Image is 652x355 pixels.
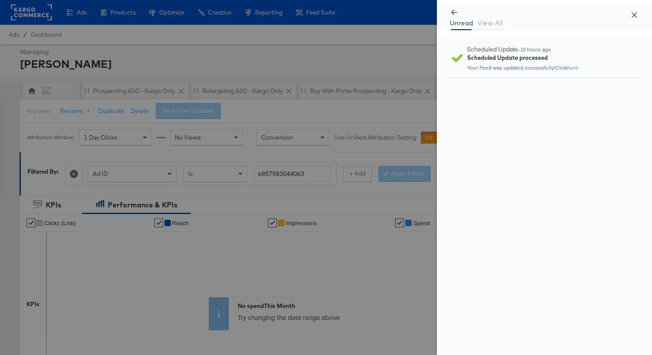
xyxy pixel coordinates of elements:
[467,45,622,54] div: Scheduled Update
[450,20,473,27] span: Unread
[467,65,579,71] div: Your Feed was updated successfully! Click
[467,54,548,62] div: Scheduled Update processed
[567,64,578,71] a: here
[622,2,647,27] button: Close
[518,47,551,53] div: - 10 hours ago
[478,20,503,27] span: View All
[631,12,638,19] span: close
